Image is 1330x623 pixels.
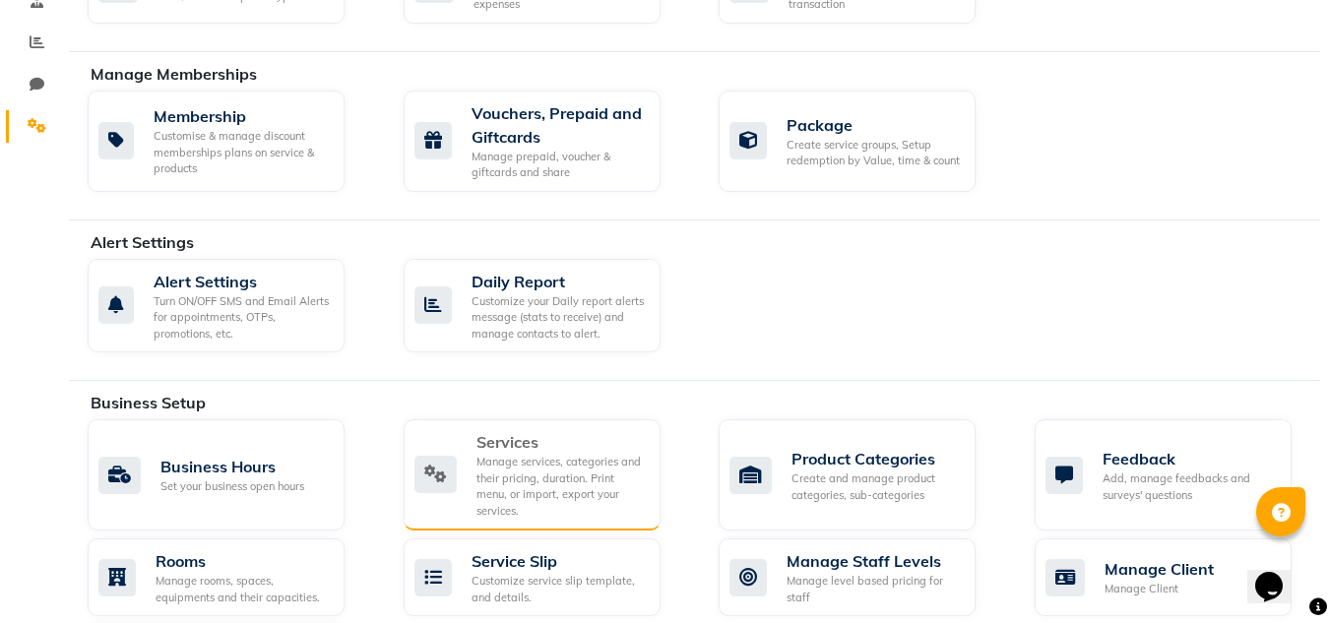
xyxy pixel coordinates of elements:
[404,419,690,530] a: ServicesManage services, categories and their pricing, duration. Print menu, or import, export yo...
[719,419,1005,530] a: Product CategoriesCreate and manage product categories, sub-categories
[156,573,329,605] div: Manage rooms, spaces, equipments and their capacities.
[88,538,374,616] a: RoomsManage rooms, spaces, equipments and their capacities.
[156,549,329,573] div: Rooms
[160,455,304,478] div: Business Hours
[88,419,374,530] a: Business HoursSet your business open hours
[404,91,690,192] a: Vouchers, Prepaid and GiftcardsManage prepaid, voucher & giftcards and share
[154,104,329,128] div: Membership
[1035,419,1321,530] a: FeedbackAdd, manage feedbacks and surveys' questions
[787,549,960,573] div: Manage Staff Levels
[792,447,960,470] div: Product Categories
[476,454,645,519] div: Manage services, categories and their pricing, duration. Print menu, or import, export your servi...
[472,149,645,181] div: Manage prepaid, voucher & giftcards and share
[787,137,960,169] div: Create service groups, Setup redemption by Value, time & count
[88,259,374,353] a: Alert SettingsTurn ON/OFF SMS and Email Alerts for appointments, OTPs, promotions, etc.
[472,549,645,573] div: Service Slip
[88,91,374,192] a: MembershipCustomise & manage discount memberships plans on service & products
[154,128,329,177] div: Customise & manage discount memberships plans on service & products
[154,270,329,293] div: Alert Settings
[719,538,1005,616] a: Manage Staff LevelsManage level based pricing for staff
[472,101,645,149] div: Vouchers, Prepaid and Giftcards
[787,573,960,605] div: Manage level based pricing for staff
[1105,557,1214,581] div: Manage Client
[719,91,1005,192] a: PackageCreate service groups, Setup redemption by Value, time & count
[472,270,645,293] div: Daily Report
[787,113,960,137] div: Package
[404,259,690,353] a: Daily ReportCustomize your Daily report alerts message (stats to receive) and manage contacts to ...
[476,430,645,454] div: Services
[472,573,645,605] div: Customize service slip template, and details.
[1103,470,1276,503] div: Add, manage feedbacks and surveys' questions
[154,293,329,343] div: Turn ON/OFF SMS and Email Alerts for appointments, OTPs, promotions, etc.
[1105,581,1214,597] div: Manage Client
[1103,447,1276,470] div: Feedback
[792,470,960,503] div: Create and manage product categories, sub-categories
[472,293,645,343] div: Customize your Daily report alerts message (stats to receive) and manage contacts to alert.
[1035,538,1321,616] a: Manage ClientManage Client
[160,478,304,495] div: Set your business open hours
[1247,544,1310,603] iframe: chat widget
[404,538,690,616] a: Service SlipCustomize service slip template, and details.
